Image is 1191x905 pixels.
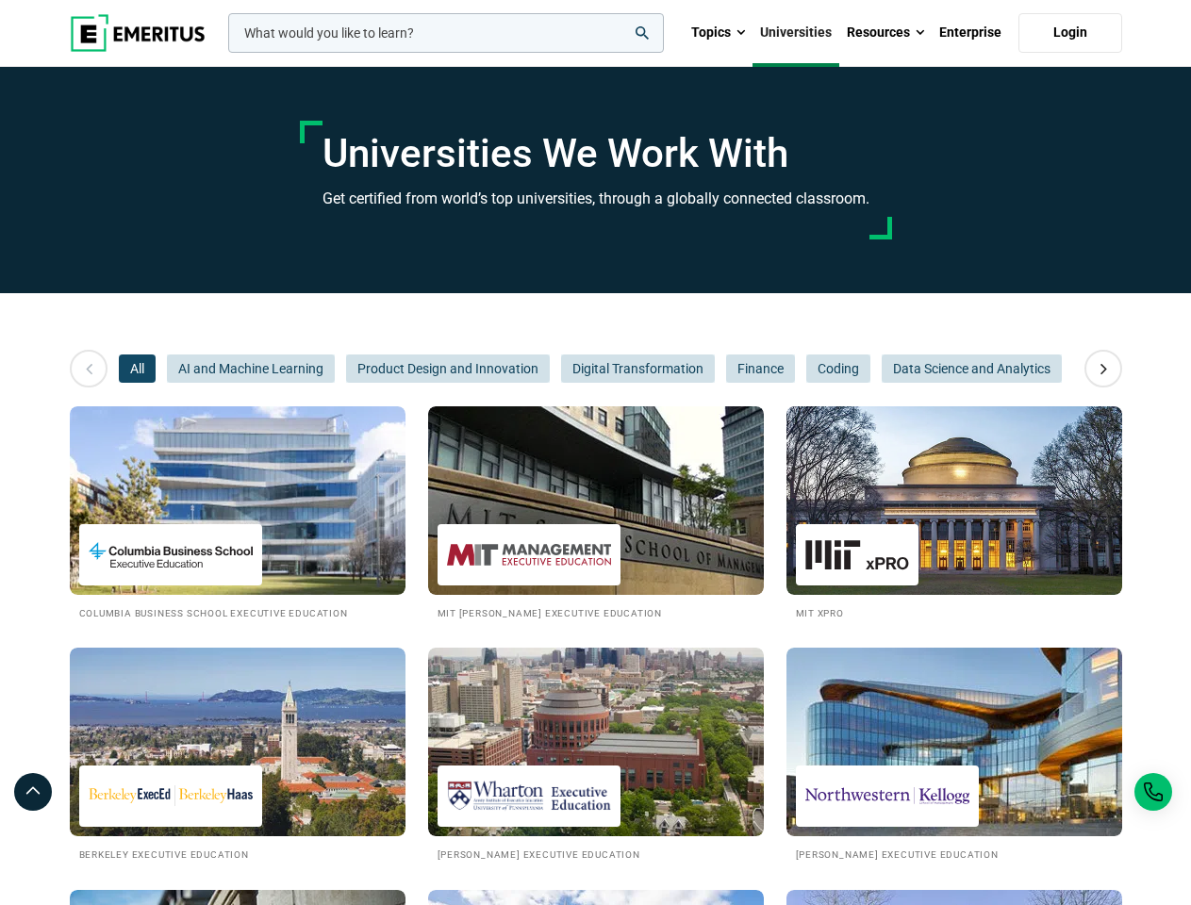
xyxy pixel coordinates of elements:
h2: MIT [PERSON_NAME] Executive Education [438,604,754,620]
img: Universities We Work With [428,406,764,595]
a: Universities We Work With Columbia Business School Executive Education Columbia Business School E... [70,406,405,620]
img: Wharton Executive Education [447,775,611,817]
img: Universities We Work With [786,406,1122,595]
h2: [PERSON_NAME] Executive Education [796,846,1113,862]
img: Universities We Work With [70,406,405,595]
img: Columbia Business School Executive Education [89,534,253,576]
h2: MIT xPRO [796,604,1113,620]
img: Kellogg Executive Education [805,775,969,817]
input: woocommerce-product-search-field-0 [228,13,664,53]
h1: Universities We Work With [323,130,869,177]
img: Universities We Work With [70,648,405,836]
a: Universities We Work With MIT Sloan Executive Education MIT [PERSON_NAME] Executive Education [428,406,764,620]
h2: Columbia Business School Executive Education [79,604,396,620]
button: AI and Machine Learning [167,354,335,383]
a: Login [1018,13,1122,53]
img: MIT Sloan Executive Education [447,534,611,576]
h2: [PERSON_NAME] Executive Education [438,846,754,862]
a: Universities We Work With Wharton Executive Education [PERSON_NAME] Executive Education [428,648,764,862]
button: All [119,354,156,383]
img: Universities We Work With [428,648,764,836]
button: Product Design and Innovation [346,354,550,383]
button: Coding [806,354,870,383]
button: Finance [726,354,795,383]
img: Berkeley Executive Education [89,775,253,817]
h3: Get certified from world’s top universities, through a globally connected classroom. [323,187,869,211]
button: Digital Transformation [561,354,715,383]
h2: Berkeley Executive Education [79,846,396,862]
button: Data Science and Analytics [882,354,1062,383]
a: Universities We Work With MIT xPRO MIT xPRO [786,406,1122,620]
img: Universities We Work With [786,648,1122,836]
img: MIT xPRO [805,534,909,576]
a: Universities We Work With Kellogg Executive Education [PERSON_NAME] Executive Education [786,648,1122,862]
a: Universities We Work With Berkeley Executive Education Berkeley Executive Education [70,648,405,862]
